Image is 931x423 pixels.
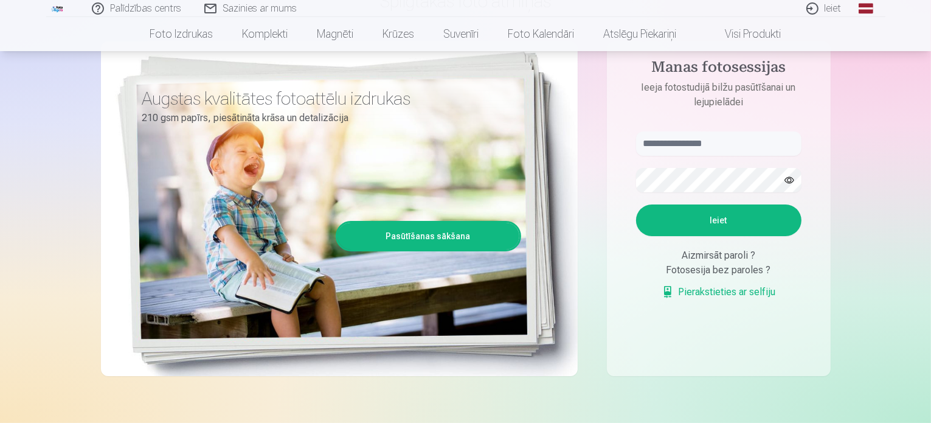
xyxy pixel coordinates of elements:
[494,17,589,51] a: Foto kalendāri
[624,58,814,80] h4: Manas fotosessijas
[228,17,303,51] a: Komplekti
[142,110,512,127] p: 210 gsm papīrs, piesātināta krāsa un detalizācija
[303,17,369,51] a: Magnēti
[691,17,796,51] a: Visi produkti
[136,17,228,51] a: Foto izdrukas
[624,80,814,110] p: Ieeja fotostudijā bilžu pasūtīšanai un lejupielādei
[142,88,512,110] h3: Augstas kvalitātes fotoattēlu izdrukas
[429,17,494,51] a: Suvenīri
[636,248,801,263] div: Aizmirsāt paroli ?
[51,5,64,12] img: /fa1
[636,205,801,236] button: Ieiet
[589,17,691,51] a: Atslēgu piekariņi
[337,223,519,250] a: Pasūtīšanas sākšana
[369,17,429,51] a: Krūzes
[636,263,801,278] div: Fotosesija bez paroles ?
[662,285,776,299] a: Pierakstieties ar selfiju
